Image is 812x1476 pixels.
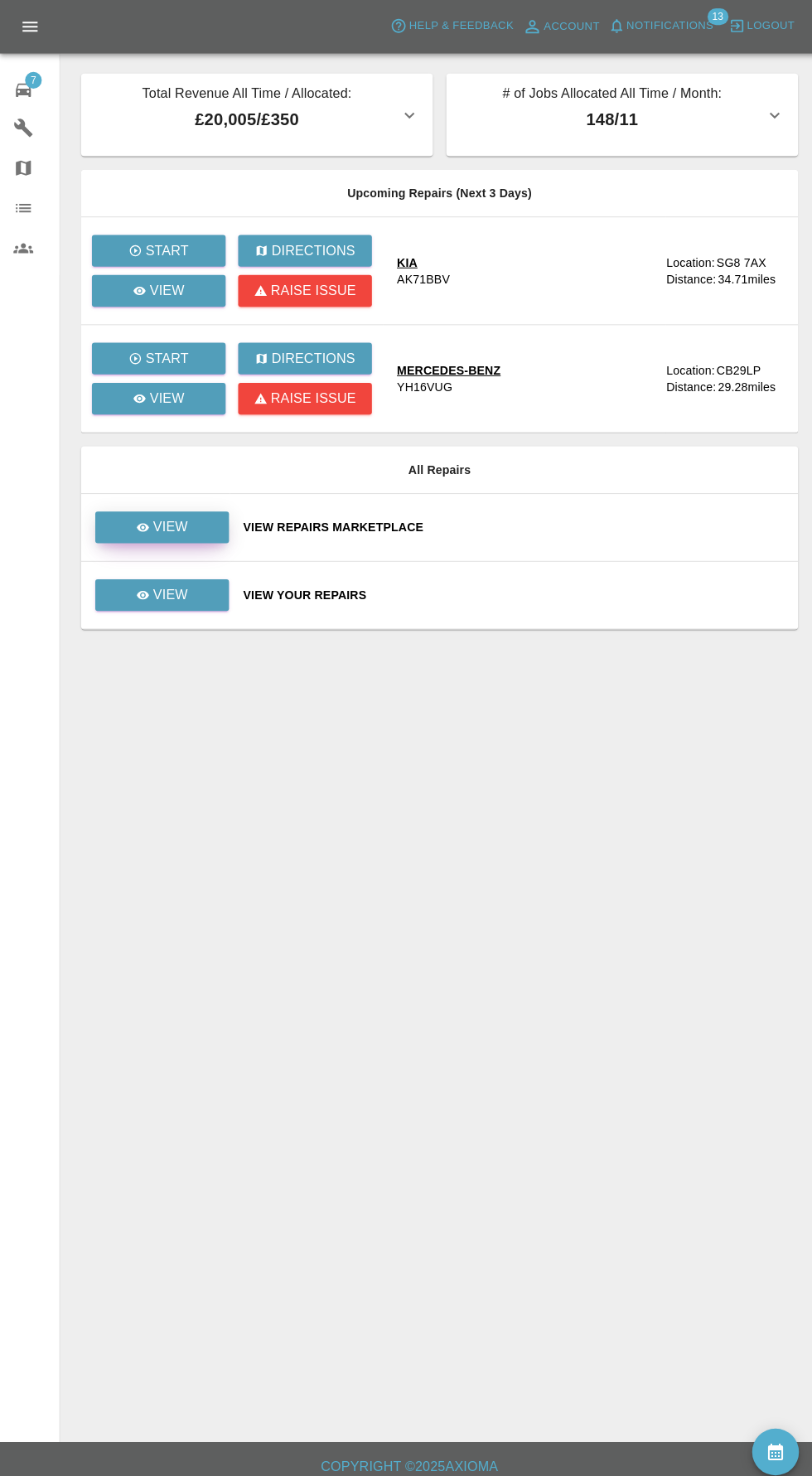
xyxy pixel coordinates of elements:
[394,252,647,285] a: KIAAK71BBV
[80,73,429,155] button: Total Revenue All Time / Allocated:£20,005/£350
[13,1443,799,1466] h6: Copyright © 2025 Axioma
[94,574,227,606] a: View
[710,252,759,269] div: SG8 7AX
[660,252,708,269] div: Location:
[152,580,186,600] p: View
[660,359,708,375] div: Location:
[236,380,369,411] button: Raise issue
[621,17,708,36] span: Notifications
[91,380,224,411] a: View
[718,13,792,39] button: Logout
[701,8,722,25] span: 13
[456,83,758,106] p: # of Jobs Allocated All Time / Month:
[94,106,396,131] p: £20,005 / £350
[269,239,352,259] p: Directions
[660,375,710,392] div: Distance:
[94,83,396,106] p: Total Revenue All Time / Allocated:
[268,385,353,405] p: Raise issue
[91,273,224,304] a: View
[148,278,183,298] p: View
[25,71,41,88] span: 7
[94,507,227,539] a: View
[152,513,186,533] p: View
[394,269,446,285] div: AK71BBV
[236,273,369,304] button: Raise issue
[746,1416,792,1463] button: availability
[80,443,791,490] th: All Repairs
[236,340,369,371] button: Directions
[94,515,228,529] a: View
[394,252,446,269] div: KIA
[268,278,353,298] p: Raise issue
[539,17,595,36] span: Account
[442,73,791,155] button: # of Jobs Allocated All Time / Month:148/11
[241,515,778,531] a: View Repairs Marketplace
[383,13,513,39] button: Help & Feedback
[91,340,224,371] button: Start
[394,359,496,375] div: MERCEDES-BENZ
[236,233,369,264] button: Directions
[741,17,788,36] span: Logout
[144,346,187,365] p: Start
[394,375,448,392] div: YH16VUG
[144,239,187,259] p: Start
[80,168,791,215] th: Upcoming Repairs (Next 3 Days)
[394,359,647,392] a: MERCEDES-BENZYH16VUG
[710,359,754,375] div: CB29LP
[514,13,599,40] a: Account
[148,385,183,405] p: View
[241,582,778,598] a: View Your Repairs
[660,252,778,285] a: Location:SG8 7AXDistance:34.71miles
[599,13,712,39] button: Notifications
[94,583,228,596] a: View
[660,269,710,285] div: Distance:
[712,375,778,392] div: 29.28 miles
[405,17,509,36] span: Help & Feedback
[712,269,778,285] div: 34.71 miles
[660,359,778,392] a: Location:CB29LPDistance:29.28miles
[91,233,224,264] button: Start
[10,7,50,46] button: Open drawer
[456,106,758,131] p: 148 / 11
[269,346,352,365] p: Directions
